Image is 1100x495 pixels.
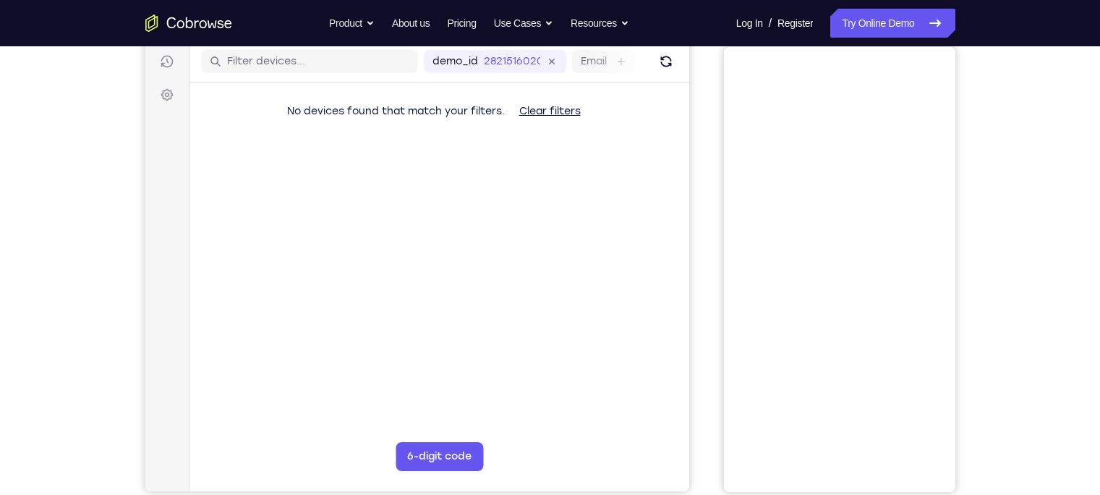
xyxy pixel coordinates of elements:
[777,9,813,38] a: Register
[494,9,553,38] button: Use Cases
[509,43,532,67] button: Refresh
[571,9,629,38] button: Resources
[362,90,447,119] button: Clear filters
[145,7,689,491] iframe: Agent
[392,9,430,38] a: About us
[435,48,461,62] label: Email
[287,48,333,62] label: demo_id
[830,9,955,38] a: Try Online Demo
[447,9,476,38] a: Pricing
[736,9,763,38] a: Log In
[250,436,338,465] button: 6-digit code
[145,14,232,32] a: Go to the home page
[769,14,772,32] span: /
[329,9,375,38] button: Product
[142,98,359,111] span: No devices found that match your filters.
